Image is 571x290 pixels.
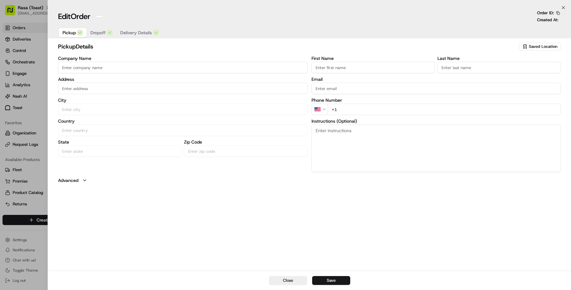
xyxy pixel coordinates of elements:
button: See all [98,81,115,88]
img: Zach Benton [6,109,16,119]
div: 📗 [6,142,11,147]
button: Advanced [58,177,561,184]
span: Knowledge Base [13,141,49,148]
input: Enter company name [58,62,308,73]
label: Country [58,119,308,123]
span: [PERSON_NAME] [20,115,51,120]
input: Enter first name [312,62,435,73]
img: Nash [6,6,19,19]
p: Order ID: [537,10,554,16]
label: Advanced [58,177,78,184]
a: Powered byPylon [45,157,77,162]
label: Instructions (Optional) [312,119,561,123]
p: Created At: [537,17,558,23]
input: Enter zip code [184,145,307,157]
div: We're available if you need us! [29,67,87,72]
label: Email [312,77,561,81]
span: [PERSON_NAME] [20,98,51,103]
a: 📗Knowledge Base [4,139,51,150]
span: API Documentation [60,141,102,148]
p: Welcome 👋 [6,25,115,35]
label: Address [58,77,308,81]
label: First Name [312,56,435,61]
span: [DATE] [56,115,69,120]
input: Enter address [58,83,308,94]
span: Dropoff [90,29,106,36]
label: State [58,140,181,144]
input: Enter last name [437,62,561,73]
input: Enter state [58,145,181,157]
input: Enter city [58,104,308,115]
span: Pickup [62,29,76,36]
button: Saved Location [519,42,561,51]
span: Pylon [63,157,77,162]
input: Enter phone number [328,104,561,115]
button: Close [269,276,307,285]
span: Saved Location [529,44,557,49]
label: Phone Number [312,98,561,102]
input: Enter country [58,125,308,136]
span: • [53,115,55,120]
span: • [53,98,55,103]
div: Start new chat [29,60,104,67]
input: Enter email [312,83,561,94]
span: [DATE] [56,98,69,103]
span: Order [71,11,90,22]
span: Delivery Details [120,29,152,36]
input: Got a question? Start typing here... [16,41,114,47]
img: 1736555255976-a54dd68f-1ca7-489b-9aae-adbdc363a1c4 [6,60,18,72]
div: 💻 [54,142,59,147]
label: City [58,98,308,102]
a: 💻API Documentation [51,139,104,150]
label: Company Name [58,56,308,61]
button: Start new chat [108,62,115,70]
h1: Edit [58,11,90,22]
button: Save [312,276,350,285]
label: Last Name [437,56,561,61]
h2: pickup Details [58,42,518,51]
img: Masood Aslam [6,92,16,102]
label: Zip Code [184,140,307,144]
div: Past conversations [6,82,43,87]
img: 8016278978528_b943e370aa5ada12b00a_72.png [13,60,25,72]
